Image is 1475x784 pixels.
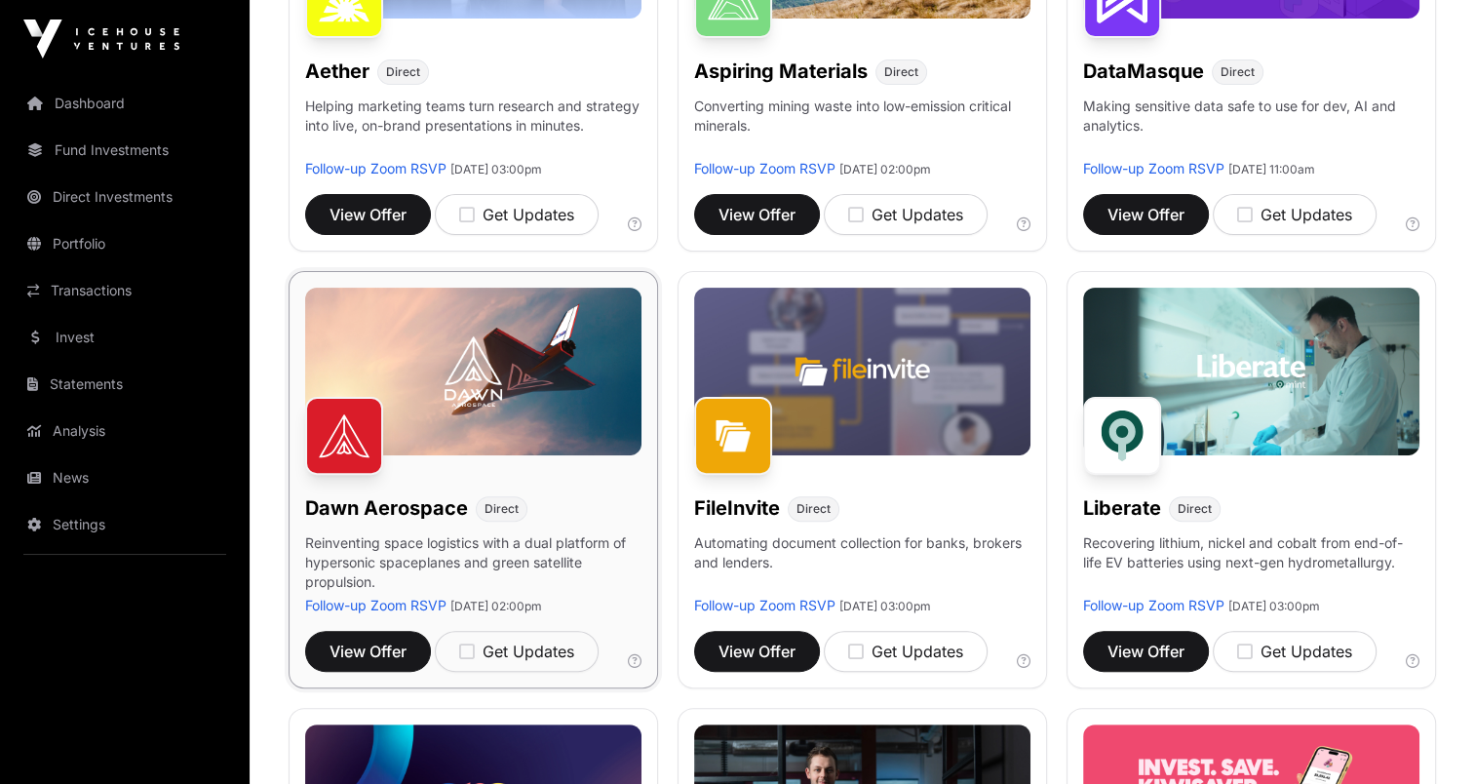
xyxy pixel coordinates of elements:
a: Portfolio [16,222,234,265]
a: Dashboard [16,82,234,125]
a: Direct Investments [16,176,234,218]
span: [DATE] 02:00pm [450,599,542,613]
button: Get Updates [1213,631,1377,672]
a: Fund Investments [16,129,234,172]
button: View Offer [305,631,431,672]
span: [DATE] 02:00pm [839,162,931,176]
p: Reinventing space logistics with a dual platform of hypersonic spaceplanes and green satellite pr... [305,533,641,596]
button: Get Updates [1213,194,1377,235]
div: Get Updates [848,640,963,663]
img: File-Invite-Banner.jpg [694,288,1030,456]
span: View Offer [718,203,796,226]
span: Direct [1178,501,1212,517]
button: Get Updates [824,631,988,672]
span: [DATE] 11:00am [1228,162,1315,176]
span: View Offer [718,640,796,663]
span: View Offer [330,203,407,226]
button: View Offer [694,631,820,672]
div: Get Updates [1237,203,1352,226]
a: News [16,456,234,499]
p: Recovering lithium, nickel and cobalt from end-of-life EV batteries using next-gen hydrometallurgy. [1083,533,1419,596]
a: Follow-up Zoom RSVP [305,597,446,613]
a: Statements [16,363,234,406]
a: Invest [16,316,234,359]
p: Converting mining waste into low-emission critical minerals. [694,97,1030,159]
span: Direct [1221,64,1255,80]
h1: Aether [305,58,369,85]
a: Transactions [16,269,234,312]
img: Liberate [1083,397,1161,475]
span: View Offer [330,640,407,663]
img: Dawn Aerospace [305,397,383,475]
img: FileInvite [694,397,772,475]
a: Follow-up Zoom RSVP [1083,597,1224,613]
a: Follow-up Zoom RSVP [694,160,835,176]
button: View Offer [694,194,820,235]
h1: Dawn Aerospace [305,494,468,522]
span: Direct [796,501,831,517]
a: Analysis [16,410,234,452]
button: View Offer [305,194,431,235]
img: Dawn-Banner.jpg [305,288,641,456]
h1: Aspiring Materials [694,58,868,85]
p: Making sensitive data safe to use for dev, AI and analytics. [1083,97,1419,159]
span: [DATE] 03:00pm [1228,599,1320,613]
span: [DATE] 03:00pm [839,599,931,613]
iframe: Chat Widget [1378,690,1475,784]
p: Automating document collection for banks, brokers and lenders. [694,533,1030,596]
div: Get Updates [459,203,574,226]
div: Get Updates [459,640,574,663]
button: Get Updates [435,194,599,235]
span: Direct [884,64,918,80]
span: [DATE] 03:00pm [450,162,542,176]
button: View Offer [1083,194,1209,235]
span: View Offer [1107,640,1184,663]
span: View Offer [1107,203,1184,226]
span: Direct [485,501,519,517]
h1: Liberate [1083,494,1161,522]
button: Get Updates [824,194,988,235]
a: Follow-up Zoom RSVP [1083,160,1224,176]
img: Liberate-Banner.jpg [1083,288,1419,456]
a: Settings [16,503,234,546]
a: Follow-up Zoom RSVP [694,597,835,613]
div: Get Updates [1237,640,1352,663]
p: Helping marketing teams turn research and strategy into live, on-brand presentations in minutes. [305,97,641,159]
img: Icehouse Ventures Logo [23,20,179,59]
h1: FileInvite [694,494,780,522]
a: Follow-up Zoom RSVP [305,160,446,176]
span: Direct [386,64,420,80]
button: Get Updates [435,631,599,672]
div: Get Updates [848,203,963,226]
button: View Offer [1083,631,1209,672]
h1: DataMasque [1083,58,1204,85]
